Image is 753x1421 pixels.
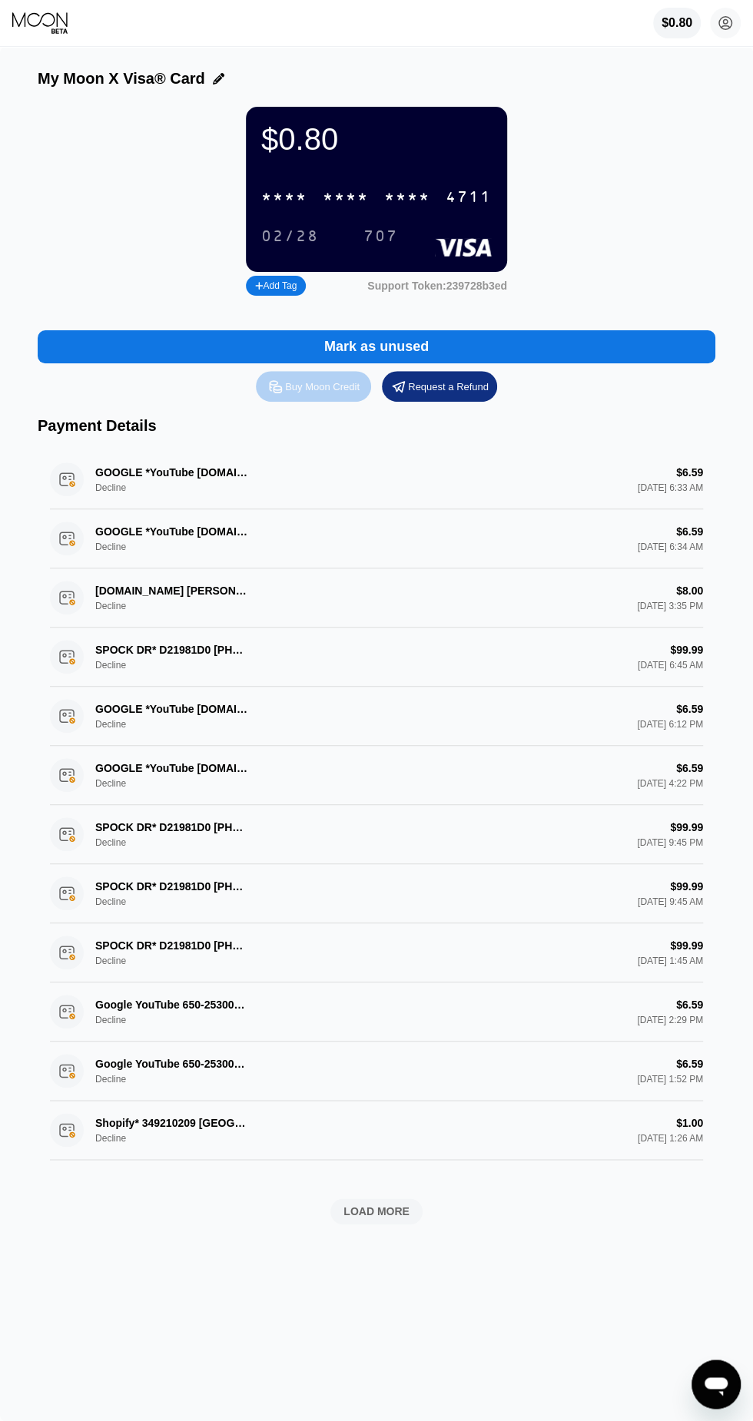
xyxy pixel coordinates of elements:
[256,371,371,402] div: Buy Moon Credit
[50,1198,703,1224] div: LOAD MORE
[285,380,360,393] div: Buy Moon Credit
[382,371,497,402] div: Request a Refund
[246,276,306,296] div: Add Tag
[38,330,715,363] div: Mark as unused
[446,189,492,207] div: 4711
[363,228,398,246] div: 707
[367,280,507,292] div: Support Token: 239728b3ed
[653,8,701,38] div: $0.80
[38,70,205,88] div: My Moon X Visa® Card
[38,417,715,435] div: Payment Details
[352,224,410,249] div: 707
[367,280,507,292] div: Support Token:239728b3ed
[324,338,429,356] div: Mark as unused
[662,16,692,30] div: $0.80
[250,224,330,249] div: 02/28
[261,122,492,157] div: $0.80
[692,1360,741,1409] iframe: Bouton de lancement de la fenêtre de messagerie
[343,1204,410,1218] div: LOAD MORE
[261,228,319,246] div: 02/28
[408,380,489,393] div: Request a Refund
[255,280,297,291] div: Add Tag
